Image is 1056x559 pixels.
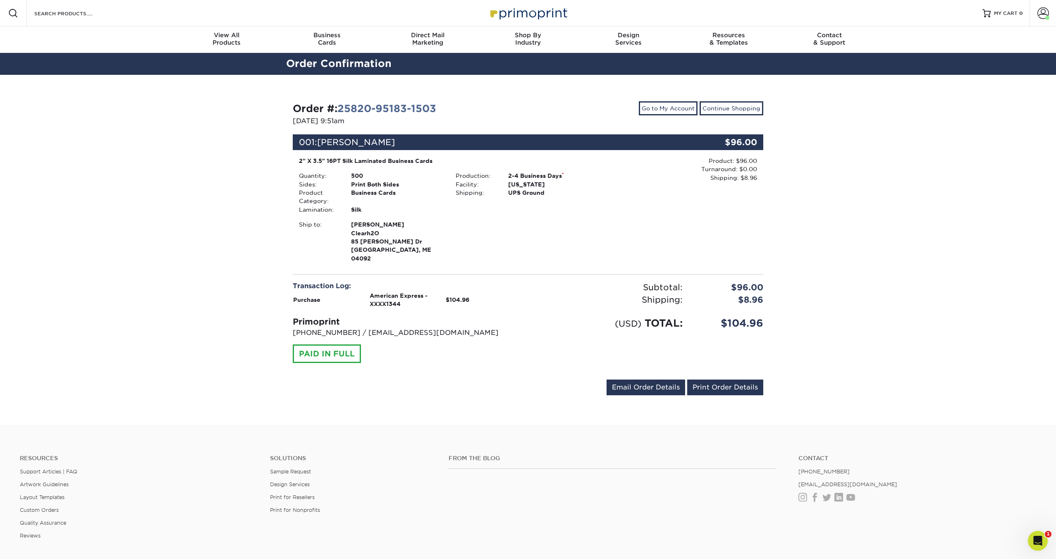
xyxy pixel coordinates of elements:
span: 0 [1019,10,1023,16]
div: Shipping: [449,189,502,197]
h4: Solutions [270,455,436,462]
a: Resources& Templates [679,26,779,53]
div: Lamination: [293,205,345,214]
div: $8.96 [689,294,769,306]
div: Marketing [377,31,478,46]
div: 500 [345,172,449,180]
div: 2-4 Business Days [502,172,607,180]
div: $96.00 [689,281,769,294]
div: Product: $96.00 Turnaround: $0.00 Shipping: $8.96 [607,157,757,182]
div: Products [177,31,277,46]
div: $104.96 [689,316,769,331]
a: Print for Nonprofits [270,507,320,513]
a: Custom Orders [20,507,59,513]
div: Production: [449,172,502,180]
a: [EMAIL_ADDRESS][DOMAIN_NAME] [798,481,897,487]
a: Shop ByIndustry [478,26,578,53]
a: Go to My Account [639,101,698,115]
span: [PERSON_NAME] [351,220,443,229]
strong: [GEOGRAPHIC_DATA], ME 04092 [351,220,443,262]
div: Facility: [449,180,502,189]
a: Design Services [270,481,310,487]
a: Print Order Details [687,380,763,395]
strong: Purchase [293,296,320,303]
strong: American Express - XXXX1344 [370,292,428,307]
div: Shipping: [528,294,689,306]
strong: $104.96 [446,296,469,303]
div: & Support [779,31,879,46]
p: [PHONE_NUMBER] / [EMAIL_ADDRESS][DOMAIN_NAME] [293,328,522,338]
div: 2" X 3.5" 16PT Silk Laminated Business Cards [299,157,600,165]
a: Reviews [20,533,41,539]
a: Contact& Support [779,26,879,53]
a: Sample Request [270,468,311,475]
div: Cards [277,31,377,46]
div: & Templates [679,31,779,46]
div: Business Cards [345,189,449,205]
span: TOTAL: [645,317,683,329]
div: 001: [293,134,685,150]
span: View All [177,31,277,39]
div: UPS Ground [502,189,607,197]
div: Sides: [293,180,345,189]
a: View AllProducts [177,26,277,53]
h2: Order Confirmation [280,56,776,72]
a: Artwork Guidelines [20,481,69,487]
h4: Resources [20,455,258,462]
div: Silk [345,205,449,214]
a: Layout Templates [20,494,65,500]
span: Direct Mail [377,31,478,39]
a: Email Order Details [607,380,685,395]
h4: From the Blog [449,455,776,462]
img: Primoprint [487,4,569,22]
div: Primoprint [293,315,522,328]
div: Subtotal: [528,281,689,294]
a: Continue Shopping [700,101,763,115]
span: MY CART [994,10,1018,17]
span: Business [277,31,377,39]
span: [PERSON_NAME] [317,137,395,147]
div: Product Category: [293,189,345,205]
span: 1 [1045,531,1051,537]
a: Contact [798,455,1036,462]
a: DesignServices [578,26,679,53]
div: Quantity: [293,172,345,180]
a: Support Articles | FAQ [20,468,77,475]
a: Direct MailMarketing [377,26,478,53]
a: 25820-95183-1503 [337,103,436,115]
span: Resources [679,31,779,39]
div: Transaction Log: [293,281,522,291]
input: SEARCH PRODUCTS..... [33,8,114,18]
div: Services [578,31,679,46]
a: Print for Resellers [270,494,315,500]
div: Industry [478,31,578,46]
div: Print Both Sides [345,180,449,189]
div: Ship to: [293,220,345,263]
span: Design [578,31,679,39]
span: Shop By [478,31,578,39]
a: [PHONE_NUMBER] [798,468,850,475]
strong: Order #: [293,103,436,115]
div: $96.00 [685,134,763,150]
span: Clearh2O [351,229,443,237]
div: PAID IN FULL [293,344,361,363]
a: BusinessCards [277,26,377,53]
small: (USD) [615,318,641,329]
a: Quality Assurance [20,520,66,526]
p: [DATE] 9:51am [293,116,522,126]
div: [US_STATE] [502,180,607,189]
iframe: Intercom live chat [1028,531,1048,551]
span: 85 [PERSON_NAME] Dr [351,237,443,246]
span: Contact [779,31,879,39]
iframe: Google Customer Reviews [2,534,70,556]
